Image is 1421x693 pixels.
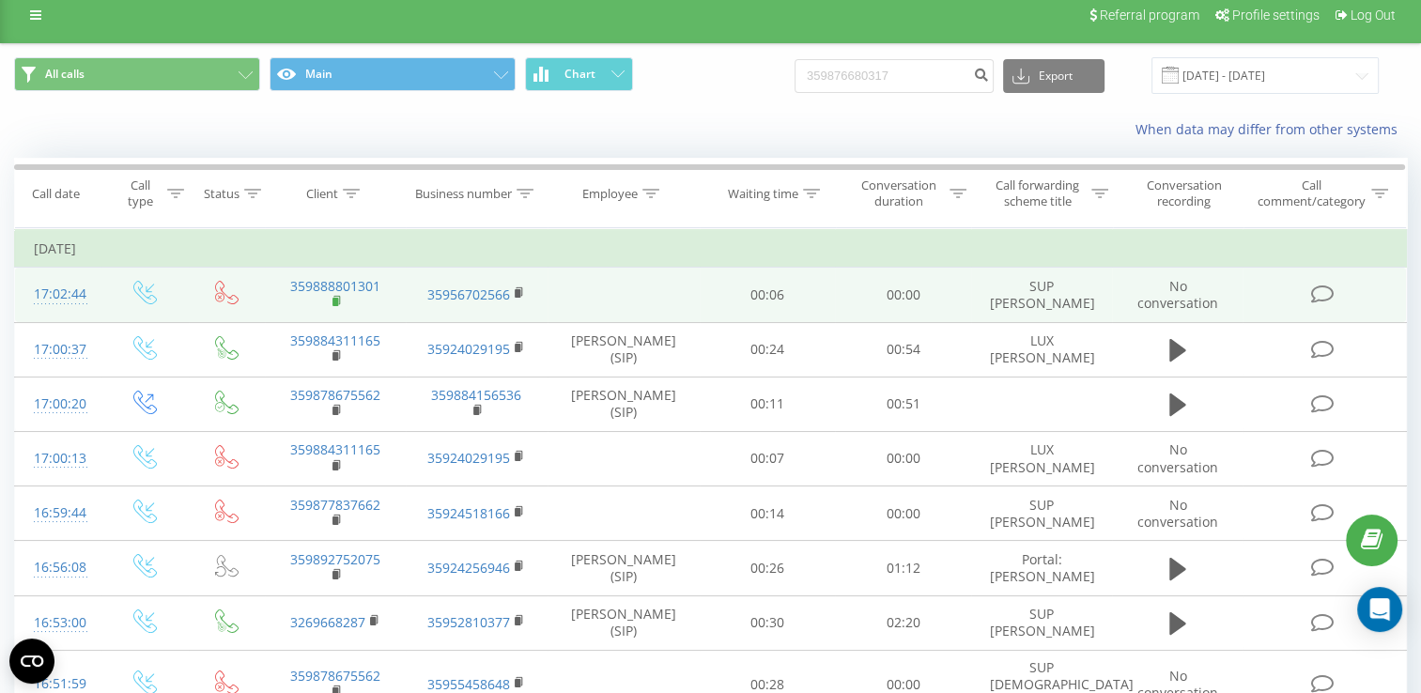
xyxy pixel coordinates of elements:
[971,595,1112,650] td: SUP [PERSON_NAME]
[34,605,83,641] div: 16:53:00
[290,667,380,685] a: 359878675562
[548,322,700,377] td: [PERSON_NAME] (SIP)
[427,504,510,522] a: 35924518166
[795,59,994,93] input: Search by number
[1137,496,1218,531] span: No conversation
[118,177,162,209] div: Call type
[290,386,380,404] a: 359878675562
[988,177,1087,209] div: Call forwarding scheme title
[835,322,971,377] td: 00:54
[835,377,971,431] td: 00:51
[971,541,1112,595] td: Portal: [PERSON_NAME]
[548,541,700,595] td: [PERSON_NAME] (SIP)
[971,486,1112,541] td: SUP [PERSON_NAME]
[290,550,380,568] a: 359892752075
[700,486,836,541] td: 00:14
[1351,8,1396,23] span: Log Out
[835,541,971,595] td: 01:12
[1130,177,1239,209] div: Conversation recording
[700,541,836,595] td: 00:26
[34,495,83,531] div: 16:59:44
[525,57,633,91] button: Chart
[34,386,83,423] div: 17:00:20
[290,331,380,349] a: 359884311165
[34,440,83,477] div: 17:00:13
[700,268,836,322] td: 00:06
[34,331,83,368] div: 17:00:37
[971,322,1112,377] td: LUX [PERSON_NAME]
[728,186,798,202] div: Waiting time
[1357,587,1402,632] div: Open Intercom Messenger
[431,386,521,404] a: 359884156536
[852,177,945,209] div: Conversation duration
[427,285,510,303] a: 35956702566
[548,377,700,431] td: [PERSON_NAME] (SIP)
[204,186,239,202] div: Status
[1137,440,1218,475] span: No conversation
[15,230,1407,268] td: [DATE]
[427,449,510,467] a: 35924029195
[427,340,510,358] a: 35924029195
[835,431,971,485] td: 00:00
[700,595,836,650] td: 00:30
[14,57,260,91] button: All calls
[415,186,512,202] div: Business number
[427,613,510,631] a: 35952810377
[1135,120,1407,138] a: When data may differ from other systems
[971,268,1112,322] td: SUP [PERSON_NAME]
[9,639,54,684] button: Open CMP widget
[32,186,80,202] div: Call date
[45,67,85,82] span: All calls
[1232,8,1320,23] span: Profile settings
[835,595,971,650] td: 02:20
[700,431,836,485] td: 00:07
[564,68,595,81] span: Chart
[835,268,971,322] td: 00:00
[306,186,338,202] div: Client
[1100,8,1199,23] span: Referral program
[700,322,836,377] td: 00:24
[700,377,836,431] td: 00:11
[971,431,1112,485] td: LUX [PERSON_NAME]
[34,276,83,313] div: 17:02:44
[1137,277,1218,312] span: No conversation
[290,613,365,631] a: 3269668287
[290,440,380,458] a: 359884311165
[290,496,380,514] a: 359877837662
[427,675,510,693] a: 35955458648
[290,277,380,295] a: 359888801301
[835,486,971,541] td: 00:00
[548,595,700,650] td: [PERSON_NAME] (SIP)
[582,186,638,202] div: Employee
[34,549,83,586] div: 16:56:08
[1003,59,1104,93] button: Export
[427,559,510,577] a: 35924256946
[1257,177,1367,209] div: Call comment/category
[270,57,516,91] button: Main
